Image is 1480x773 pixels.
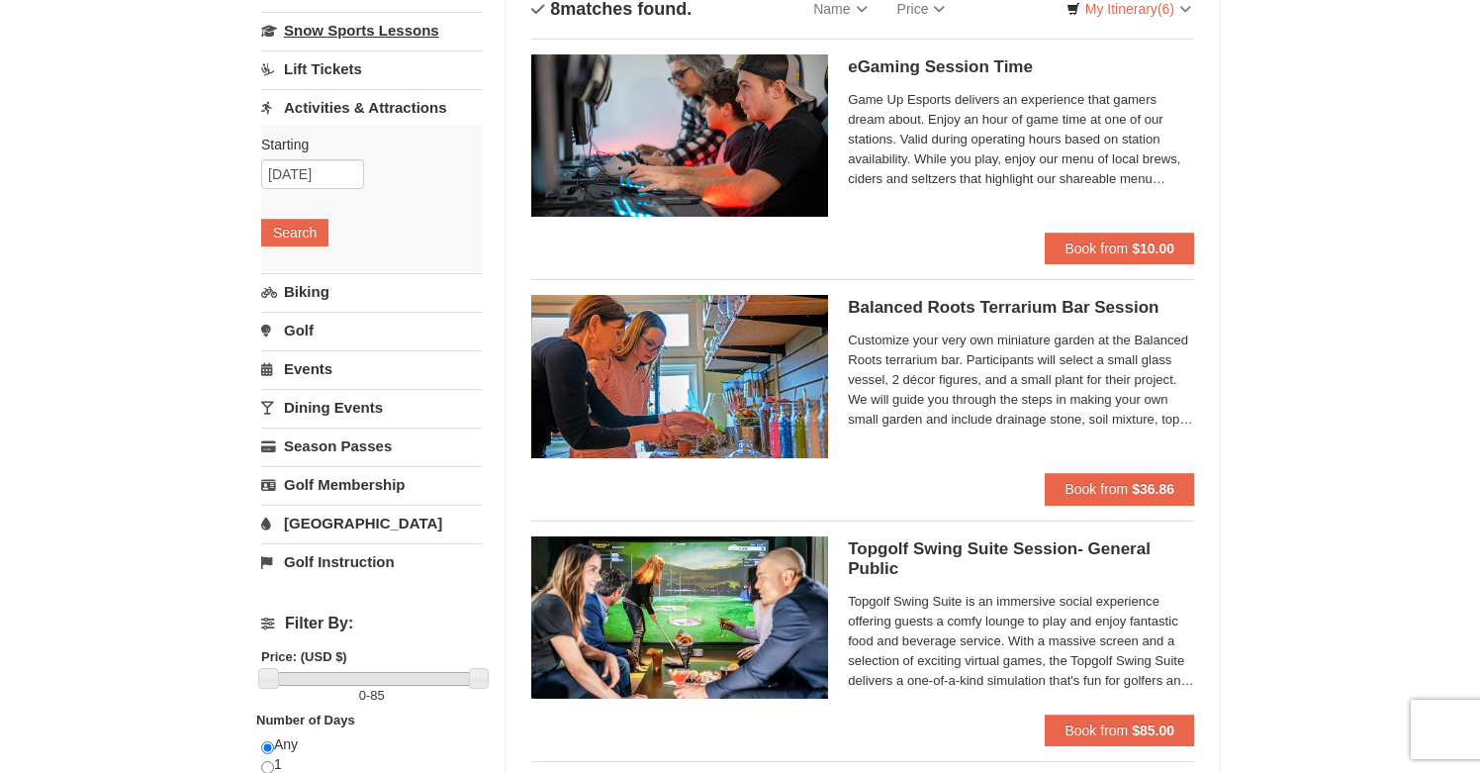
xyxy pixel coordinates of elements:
h5: Topgolf Swing Suite Session- General Public [848,539,1194,579]
a: Golf [261,312,482,348]
h5: Balanced Roots Terrarium Bar Session [848,298,1194,318]
button: Book from $10.00 [1045,233,1194,264]
a: Golf Instruction [261,543,482,580]
span: 0 [359,688,366,703]
img: 19664770-34-0b975b5b.jpg [531,54,828,217]
a: Events [261,350,482,387]
a: Lift Tickets [261,50,482,87]
span: Book from [1064,723,1128,738]
img: 19664770-17-d333e4c3.jpg [531,536,828,699]
a: [GEOGRAPHIC_DATA] [261,505,482,541]
label: Starting [261,135,467,154]
button: Book from $85.00 [1045,715,1194,746]
a: Biking [261,273,482,310]
span: 85 [370,688,384,703]
a: Season Passes [261,428,482,464]
strong: $36.86 [1132,481,1174,497]
span: Book from [1064,481,1128,497]
span: Game Up Esports delivers an experience that gamers dream about. Enjoy an hour of game time at one... [848,90,1194,189]
button: Book from $36.86 [1045,473,1194,505]
strong: $85.00 [1132,723,1174,738]
img: 18871151-30-393e4332.jpg [531,295,828,457]
span: Customize your very own miniature garden at the Balanced Roots terrarium bar. Participants will s... [848,331,1194,430]
a: Snow Sports Lessons [261,12,482,48]
button: Search [261,219,328,246]
strong: Number of Days [256,713,355,727]
strong: Price: (USD $) [261,649,347,664]
span: Book from [1064,241,1128,256]
a: Activities & Attractions [261,89,482,126]
label: - [261,686,482,706]
span: Topgolf Swing Suite is an immersive social experience offering guests a comfy lounge to play and ... [848,592,1194,691]
strong: $10.00 [1132,241,1174,256]
a: Golf Membership [261,466,482,503]
span: (6) [1157,1,1174,17]
h5: eGaming Session Time [848,57,1194,77]
h4: Filter By: [261,615,482,632]
a: Dining Events [261,389,482,426]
